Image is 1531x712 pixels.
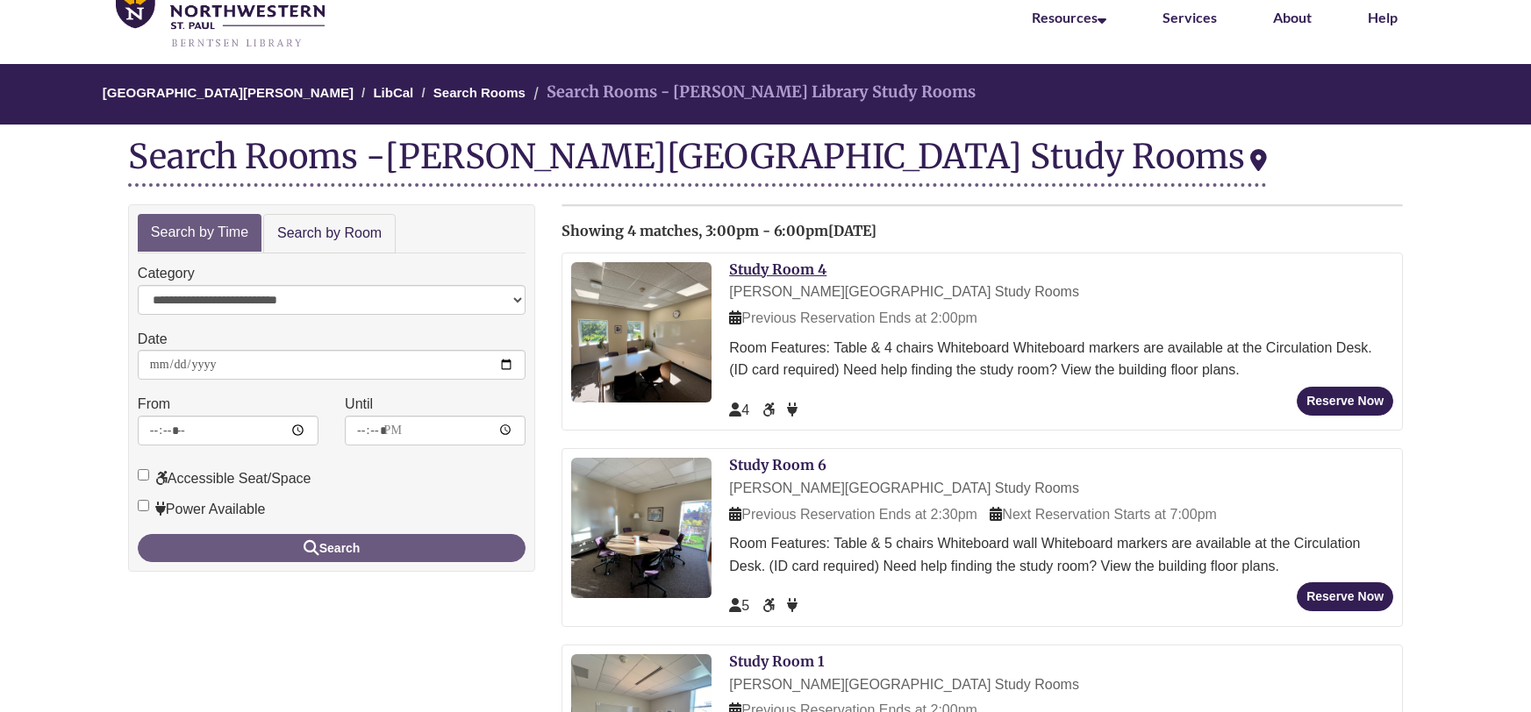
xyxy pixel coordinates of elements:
button: Search [138,534,526,562]
a: LibCal [373,85,413,100]
div: [PERSON_NAME][GEOGRAPHIC_DATA] Study Rooms [729,673,1393,696]
label: Category [138,262,195,285]
a: Study Room 1 [729,652,824,670]
img: Study Room 6 [571,458,712,598]
span: Next Reservation Starts at 7:00pm [990,507,1217,522]
a: Help [1368,9,1398,25]
a: Resources [1032,9,1106,25]
a: [GEOGRAPHIC_DATA][PERSON_NAME] [103,85,354,100]
input: Power Available [138,500,149,511]
span: Previous Reservation Ends at 2:00pm [729,310,977,325]
span: The capacity of this space [729,598,749,613]
div: [PERSON_NAME][GEOGRAPHIC_DATA] Study Rooms [729,281,1393,303]
button: Reserve Now [1297,387,1393,416]
a: Study Room 6 [729,456,826,473]
div: Room Features: Table & 5 chairs Whiteboard wall Whiteboard markers are available at the Circulati... [729,532,1393,577]
span: Previous Reservation Ends at 2:30pm [729,507,977,522]
span: , 3:00pm - 6:00pm[DATE] [698,222,876,239]
span: Power Available [787,598,798,613]
span: The capacity of this space [729,402,749,417]
div: [PERSON_NAME][GEOGRAPHIC_DATA] Study Rooms [385,135,1267,177]
label: Date [138,328,168,351]
label: Until [345,393,373,416]
input: Accessible Seat/Space [138,469,149,481]
span: Accessible Seat/Space [762,402,778,417]
span: Power Available [787,402,798,417]
a: Study Room 4 [729,260,826,278]
a: Search by Time [138,214,261,252]
label: Power Available [138,498,266,521]
button: Reserve Now [1297,582,1393,611]
a: About [1273,9,1312,25]
img: Study Room 4 [571,262,712,402]
div: Search Rooms - [128,138,1267,187]
label: From [138,393,170,416]
span: Accessible Seat/Space [762,598,778,613]
label: Accessible Seat/Space [138,467,311,490]
a: Search by Room [263,214,396,253]
a: Search Rooms [433,85,526,100]
div: Room Features: Table & 4 chairs Whiteboard Whiteboard markers are available at the Circulation De... [729,337,1393,381]
nav: Breadcrumb [128,64,1403,125]
li: Search Rooms - [PERSON_NAME] Library Study Rooms [529,80,976,105]
div: [PERSON_NAME][GEOGRAPHIC_DATA] Study Rooms [729,477,1393,500]
a: Services [1163,9,1217,25]
h2: Showing 4 matches [562,224,1403,239]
